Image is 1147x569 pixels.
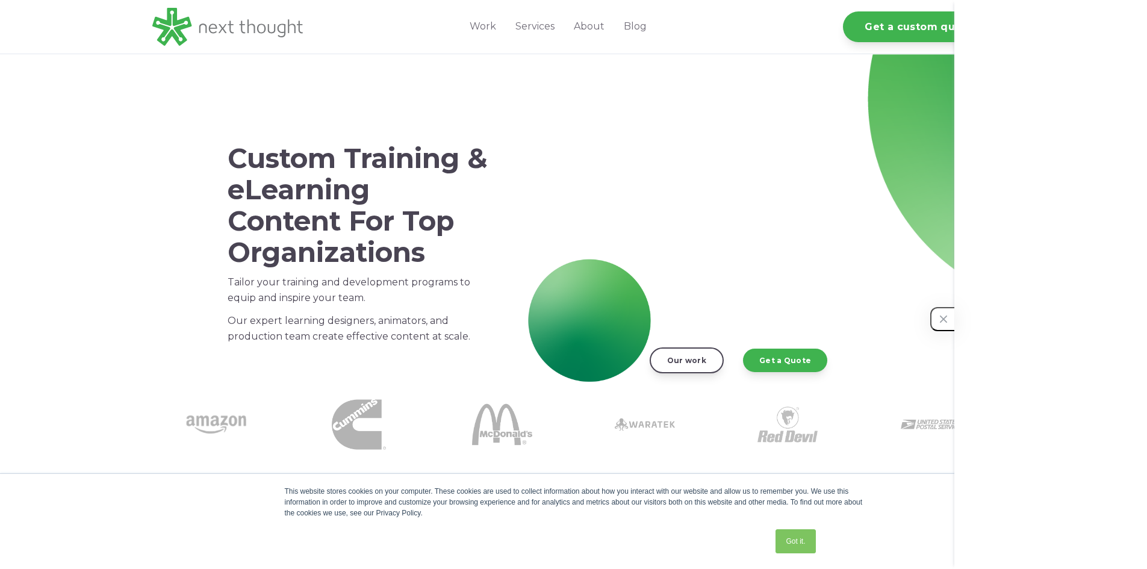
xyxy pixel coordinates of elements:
[757,394,818,455] img: Red Devil
[776,529,815,553] a: Got it.
[615,394,675,455] img: Waratek logo
[228,313,488,344] p: Our expert learning designers, animators, and production team create effective content at scale.
[472,394,532,455] img: McDonalds 1
[285,486,863,518] div: This website stores cookies on your computer. These cookies are used to collect information about...
[650,347,724,373] a: Our work
[843,11,995,42] a: Get a custom quote
[554,132,915,336] iframe: NextThought Reel
[332,397,386,452] img: Cummins
[186,394,246,455] img: amazon-1
[743,349,827,372] a: Get a Quote
[152,8,303,46] img: LG - NextThought Logo
[228,275,488,306] p: Tailor your training and development programs to equip and inspire your team.
[901,394,961,455] img: USPS
[228,143,488,267] h1: Custom Training & eLearning Content For Top Organizations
